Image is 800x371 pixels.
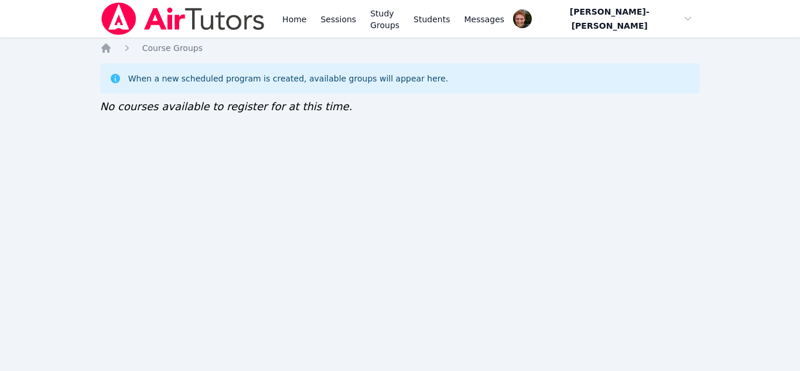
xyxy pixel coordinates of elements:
nav: Breadcrumb [100,42,700,54]
span: Course Groups [142,43,203,53]
a: Course Groups [142,42,203,54]
span: No courses available to register for at this time. [100,100,353,113]
span: Messages [464,13,505,25]
div: When a new scheduled program is created, available groups will appear here. [128,73,449,84]
img: Air Tutors [100,2,266,35]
